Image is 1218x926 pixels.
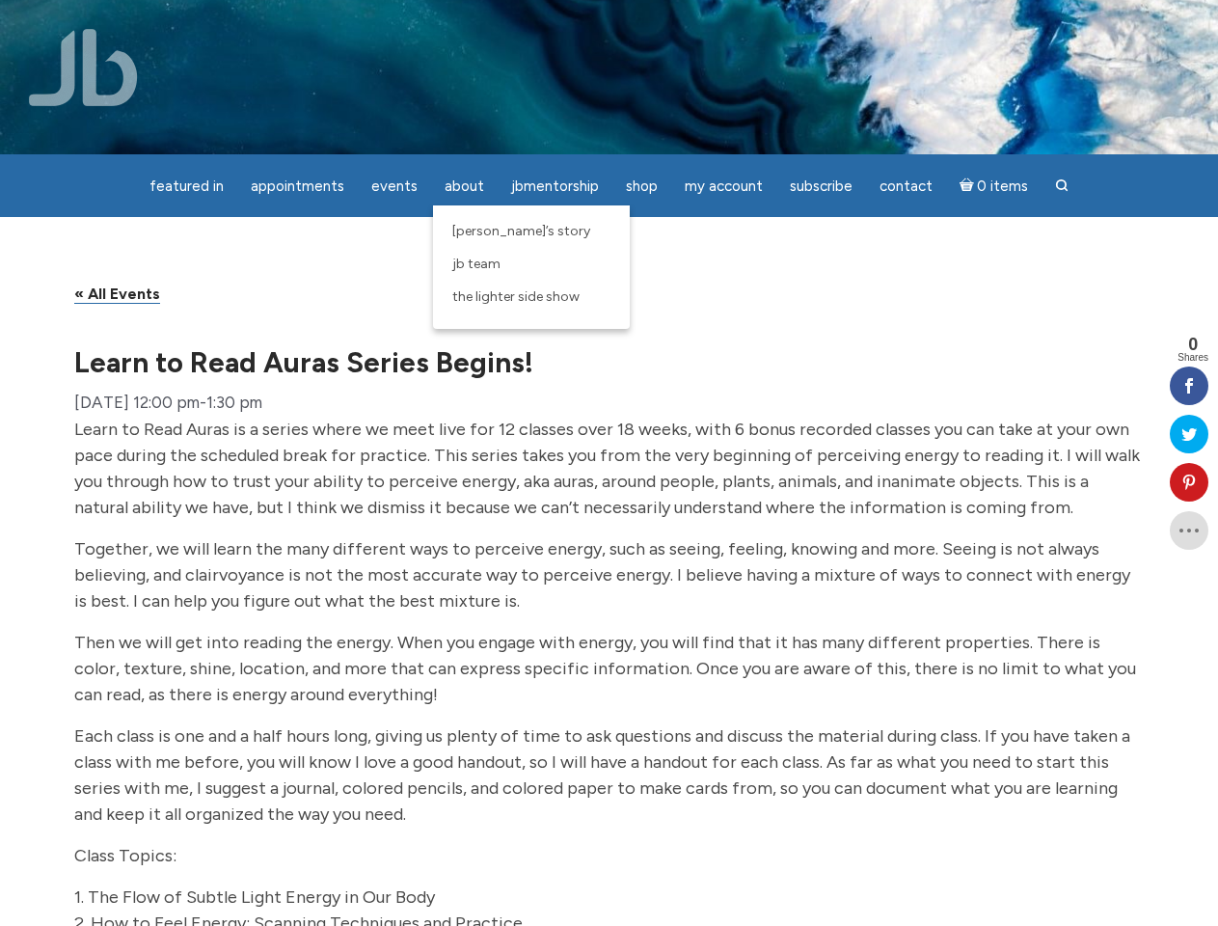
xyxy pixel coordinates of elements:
a: Appointments [239,168,356,205]
span: Appointments [251,177,344,195]
a: JBMentorship [500,168,610,205]
span: JBMentorship [511,177,599,195]
span: 0 [1177,336,1208,353]
span: Class Topics: [74,845,176,866]
span: Subscribe [790,177,853,195]
span: Together, we will learn the many different ways to perceive energy, such as seeing, feeling, know... [74,538,1130,612]
h1: Learn to Read Auras Series Begins! [74,348,1145,376]
span: Shares [1177,353,1208,363]
span: 1:30 pm [206,393,262,412]
div: - [74,388,262,418]
span: The Lighter Side Show [452,288,580,305]
a: [PERSON_NAME]’s Story [443,215,620,248]
span: Then we will get into reading the energy. When you engage with energy, you will find that it has ... [74,632,1136,705]
span: Each class is one and a half hours long, giving us plenty of time to ask questions and discuss th... [74,725,1130,825]
a: Shop [614,168,669,205]
span: About [445,177,484,195]
span: Contact [880,177,933,195]
a: « All Events [74,285,160,304]
a: The Lighter Side Show [443,281,620,313]
i: Cart [960,177,978,195]
span: featured in [149,177,224,195]
a: My Account [673,168,774,205]
a: About [433,168,496,205]
a: Events [360,168,429,205]
a: JB Team [443,248,620,281]
span: [DATE] 12:00 pm [74,393,200,412]
a: Subscribe [778,168,864,205]
span: 0 items [977,179,1028,194]
img: Jamie Butler. The Everyday Medium [29,29,138,106]
a: featured in [138,168,235,205]
span: 1. The Flow of Subtle Light Energy in Our Body [74,886,435,908]
span: Shop [626,177,658,195]
a: Contact [868,168,944,205]
span: Events [371,177,418,195]
span: My Account [685,177,763,195]
a: Cart0 items [948,166,1041,205]
span: JB Team [452,256,501,272]
span: [PERSON_NAME]’s Story [452,223,590,239]
span: Learn to Read Auras is a series where we meet live for 12 classes over 18 weeks, with 6 bonus rec... [74,419,1140,518]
